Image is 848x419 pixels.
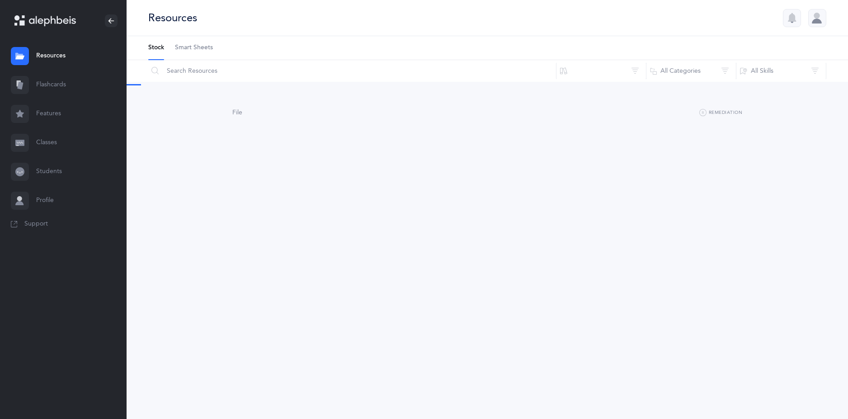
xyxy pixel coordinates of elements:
[24,220,48,229] span: Support
[148,60,556,82] input: Search Resources
[175,43,213,52] span: Smart Sheets
[232,109,242,116] span: File
[699,108,742,118] button: Remediation
[736,60,826,82] button: All Skills
[646,60,736,82] button: All Categories
[148,10,197,25] div: Resources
